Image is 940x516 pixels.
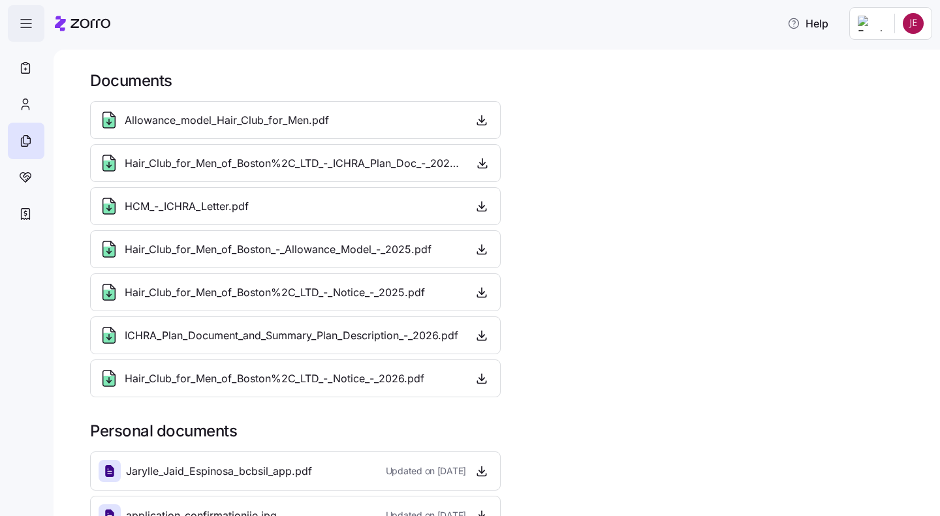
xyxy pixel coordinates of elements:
[125,284,425,301] span: Hair_Club_for_Men_of_Boston%2C_LTD_-_Notice_-_2025.pdf
[125,198,249,215] span: HCM_-_ICHRA_Letter.pdf
[386,464,466,478] span: Updated on [DATE]
[125,371,424,387] span: Hair_Club_for_Men_of_Boston%2C_LTD_-_Notice_-_2026.pdf
[125,112,329,129] span: Allowance_model_Hair_Club_for_Men.pdf
[90,70,922,91] h1: Documents
[125,155,462,172] span: Hair_Club_for_Men_of_Boston%2C_LTD_-_ICHRA_Plan_Doc_-_2024.pdf
[787,16,828,31] span: Help
[903,13,924,34] img: c7c122e32685dabe96a1446ae2c00e39
[125,241,431,258] span: Hair_Club_for_Men_of_Boston_-_Allowance_Model_-_2025.pdf
[777,10,839,37] button: Help
[125,327,458,344] span: ICHRA_Plan_Document_and_Summary_Plan_Description_-_2026.pdf
[90,421,922,441] h1: Personal documents
[858,16,884,31] img: Employer logo
[126,463,312,479] span: Jarylle_Jaid_Espinosa_bcbsil_app.pdf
